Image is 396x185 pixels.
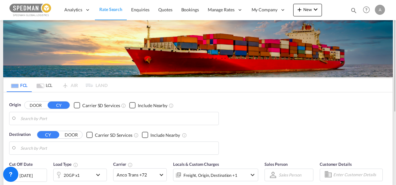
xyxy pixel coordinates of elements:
[134,133,139,138] md-icon: Unchecked: Search for CY (Container Yard) services for all selected carriers.Checked : Search for...
[131,7,149,12] span: Enquiries
[169,103,174,108] md-icon: Unchecked: Ignores neighbouring ports when fetching rates.Checked : Includes neighbouring ports w...
[138,102,167,109] div: Include Nearby
[9,102,20,108] span: Origin
[252,7,277,13] span: My Company
[86,131,132,138] md-checkbox: Checkbox No Ink
[375,5,385,15] div: A
[32,78,57,92] md-tab-item: LCL
[113,162,133,167] span: Carrier
[278,170,302,179] md-select: Sales Person
[117,172,158,178] span: Anco Trans +72
[64,171,80,180] div: 20GP x1
[73,162,78,167] md-icon: icon-information-outline
[293,4,322,16] button: icon-plus 400-fgNewicon-chevron-down
[7,78,32,92] md-tab-item: FCL
[181,7,199,12] span: Bookings
[150,132,180,138] div: Include Nearby
[249,171,256,179] md-icon: icon-chevron-down
[173,169,258,181] div: Freight Origin Destination Factory Stuffingicon-chevron-down
[312,6,319,13] md-icon: icon-chevron-down
[53,162,78,167] span: Load Type
[9,3,52,17] img: c12ca350ff1b11efb6b291369744d907.png
[60,131,82,139] button: DOOR
[208,7,235,13] span: Manage Rates
[296,6,303,13] md-icon: icon-plus 400-fg
[48,101,70,109] button: CY
[173,162,219,167] span: Locals & Custom Charges
[7,78,108,92] md-pagination-wrapper: Use the left and right arrow keys to navigate between tabs
[3,20,393,77] img: LCL+%26+FCL+BACKGROUND.png
[320,162,352,167] span: Customer Details
[20,173,32,178] div: [DATE]
[361,4,375,16] div: Help
[9,162,33,167] span: Cut Off Date
[361,4,372,15] span: Help
[94,171,105,179] md-icon: icon-chevron-down
[265,162,288,167] span: Sales Person
[82,102,120,109] div: Carrier SD Services
[350,7,357,14] md-icon: icon-magnify
[95,132,132,138] div: Carrier SD Services
[296,7,319,12] span: New
[142,131,180,138] md-checkbox: Checkbox No Ink
[74,102,120,108] md-checkbox: Checkbox No Ink
[158,7,172,12] span: Quotes
[37,131,59,138] button: CY
[20,114,215,123] input: Search by Port
[333,170,381,180] input: Enter Customer Details
[20,143,215,153] input: Search by Port
[99,7,122,12] span: Rate Search
[64,7,82,13] span: Analytics
[128,162,133,167] md-icon: The selected Trucker/Carrierwill be displayed in the rate results If the rates are from another f...
[25,102,47,109] button: DOOR
[121,103,126,108] md-icon: Unchecked: Search for CY (Container Yard) services for all selected carriers.Checked : Search for...
[183,171,237,180] div: Freight Origin Destination Factory Stuffing
[350,7,357,16] div: icon-magnify
[9,169,47,182] div: [DATE]
[53,169,107,181] div: 20GP x1icon-chevron-down
[9,131,31,138] span: Destination
[182,133,187,138] md-icon: Unchecked: Ignores neighbouring ports when fetching rates.Checked : Includes neighbouring ports w...
[129,102,167,108] md-checkbox: Checkbox No Ink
